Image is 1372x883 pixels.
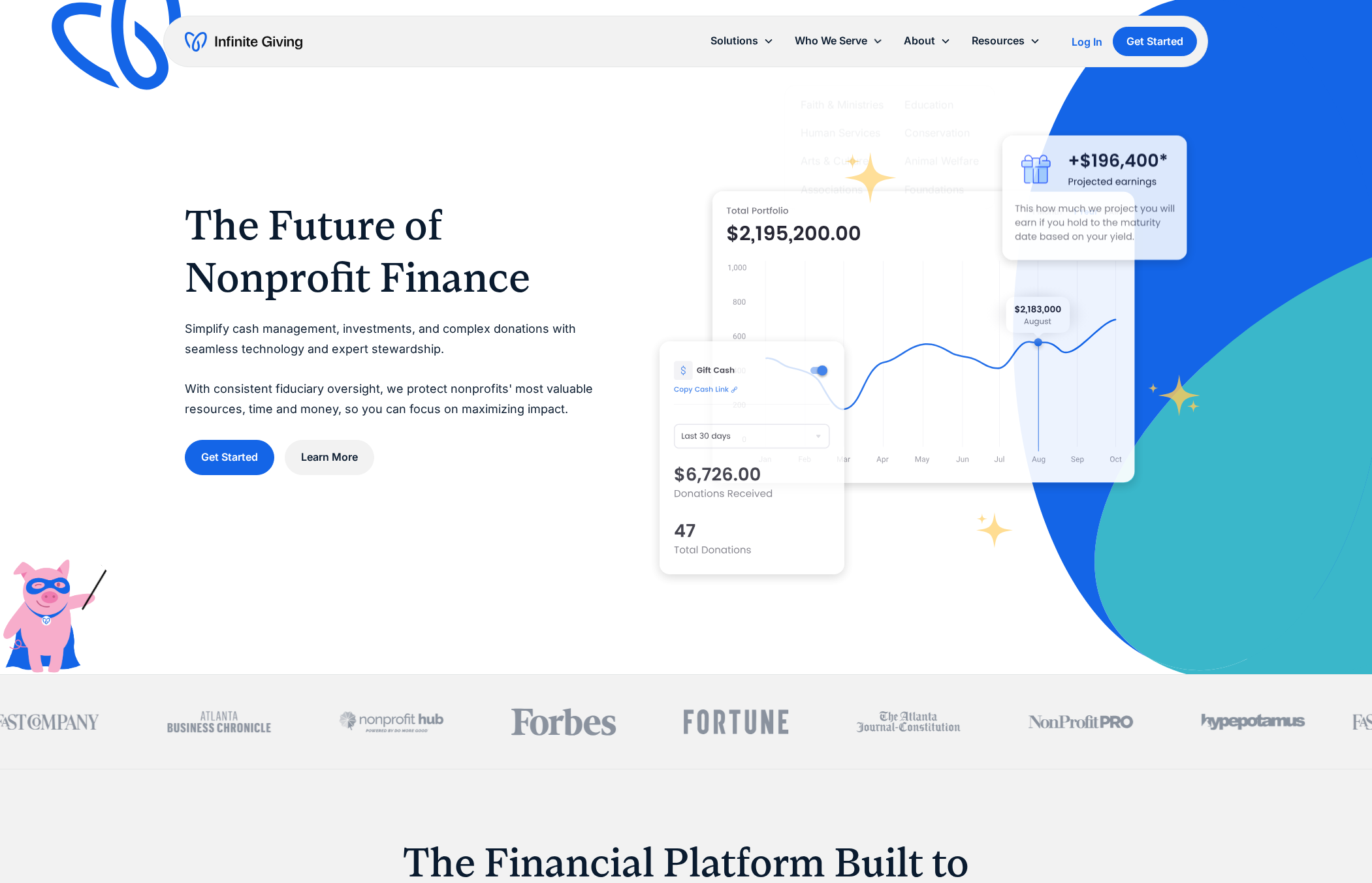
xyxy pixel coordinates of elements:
div: Who We Serve [795,32,868,50]
h1: The Future of Nonprofit Finance [185,199,607,303]
a: home [185,31,303,52]
a: Associations [801,181,884,198]
img: donation software for nonprofits [660,341,844,574]
img: fundraising star [1148,375,1201,416]
div: Resources [962,27,1051,55]
a: Conservation [905,125,980,142]
a: Animal Welfare [905,153,980,170]
div: Solutions [701,27,785,55]
div: Solutions [711,32,759,50]
div: Who We Serve [785,27,894,55]
a: Learn More [285,440,374,474]
div: About [894,27,962,55]
nav: Who We Serve [785,85,996,209]
a: Foundations [905,181,980,198]
a: Get Started [185,440,274,474]
a: Education [905,96,980,114]
div: About [904,32,936,50]
p: Simplify cash management, investments, and complex donations with seamless technology and expert ... [185,319,607,419]
div: Resources [972,32,1025,50]
a: Faith & Ministries [801,96,884,114]
a: Arts & Culture [801,153,884,170]
a: Log In [1072,34,1103,50]
div: Log In [1072,37,1103,47]
img: nonprofit donation platform [712,191,1135,483]
a: Get Started [1113,27,1198,56]
a: Human Services [801,125,884,142]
